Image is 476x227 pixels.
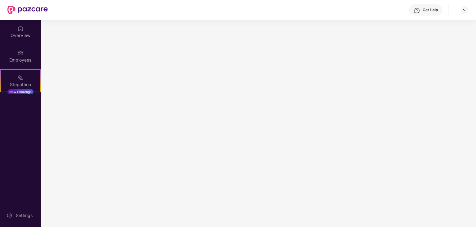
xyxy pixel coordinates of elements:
div: Stepathon [1,81,40,88]
div: New Challenge [7,89,34,94]
img: svg+xml;base64,PHN2ZyBpZD0iU2V0dGluZy0yMHgyMCIgeG1sbnM9Imh0dHA6Ly93d3cudzMub3JnLzIwMDAvc3ZnIiB3aW... [7,212,13,219]
img: svg+xml;base64,PHN2ZyB4bWxucz0iaHR0cDovL3d3dy53My5vcmcvMjAwMC9zdmciIHdpZHRoPSIyMSIgaGVpZ2h0PSIyMC... [17,75,24,81]
div: Settings [14,212,34,219]
img: svg+xml;base64,PHN2ZyBpZD0iSG9tZSIgeG1sbnM9Imh0dHA6Ly93d3cudzMub3JnLzIwMDAvc3ZnIiB3aWR0aD0iMjAiIG... [17,25,24,32]
img: svg+xml;base64,PHN2ZyBpZD0iRHJvcGRvd24tMzJ4MzIiIHhtbG5zPSJodHRwOi8vd3d3LnczLm9yZy8yMDAwL3N2ZyIgd2... [462,7,467,12]
img: svg+xml;base64,PHN2ZyBpZD0iSGVscC0zMngzMiIgeG1sbnM9Imh0dHA6Ly93d3cudzMub3JnLzIwMDAvc3ZnIiB3aWR0aD... [414,7,420,14]
img: New Pazcare Logo [7,6,48,14]
img: svg+xml;base64,PHN2ZyBpZD0iRW1wbG95ZWVzIiB4bWxucz0iaHR0cDovL3d3dy53My5vcmcvMjAwMC9zdmciIHdpZHRoPS... [17,50,24,56]
div: Get Help [423,7,438,12]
